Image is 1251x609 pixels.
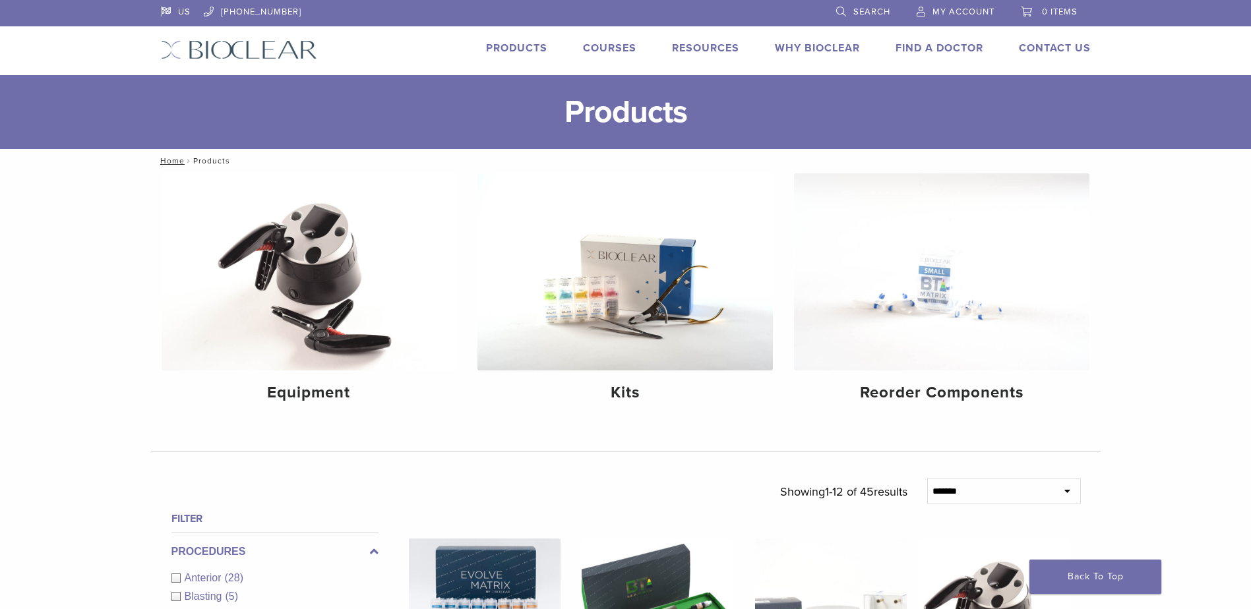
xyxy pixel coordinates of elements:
[932,7,994,17] span: My Account
[672,42,739,55] a: Resources
[185,572,225,583] span: Anterior
[161,40,317,59] img: Bioclear
[1019,42,1091,55] a: Contact Us
[477,173,773,370] img: Kits
[225,572,243,583] span: (28)
[1042,7,1078,17] span: 0 items
[486,42,547,55] a: Products
[151,149,1101,173] nav: Products
[794,173,1089,370] img: Reorder Components
[156,156,185,165] a: Home
[225,591,238,602] span: (5)
[488,381,762,405] h4: Kits
[775,42,860,55] a: Why Bioclear
[583,42,636,55] a: Courses
[805,381,1079,405] h4: Reorder Components
[477,173,773,413] a: Kits
[185,158,193,164] span: /
[780,478,907,506] p: Showing results
[171,544,379,560] label: Procedures
[825,484,874,499] span: 1-12 of 45
[1029,560,1161,594] a: Back To Top
[172,381,446,405] h4: Equipment
[896,42,983,55] a: Find A Doctor
[185,591,226,602] span: Blasting
[162,173,457,370] img: Equipment
[794,173,1089,413] a: Reorder Components
[853,7,890,17] span: Search
[171,511,379,527] h4: Filter
[162,173,457,413] a: Equipment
